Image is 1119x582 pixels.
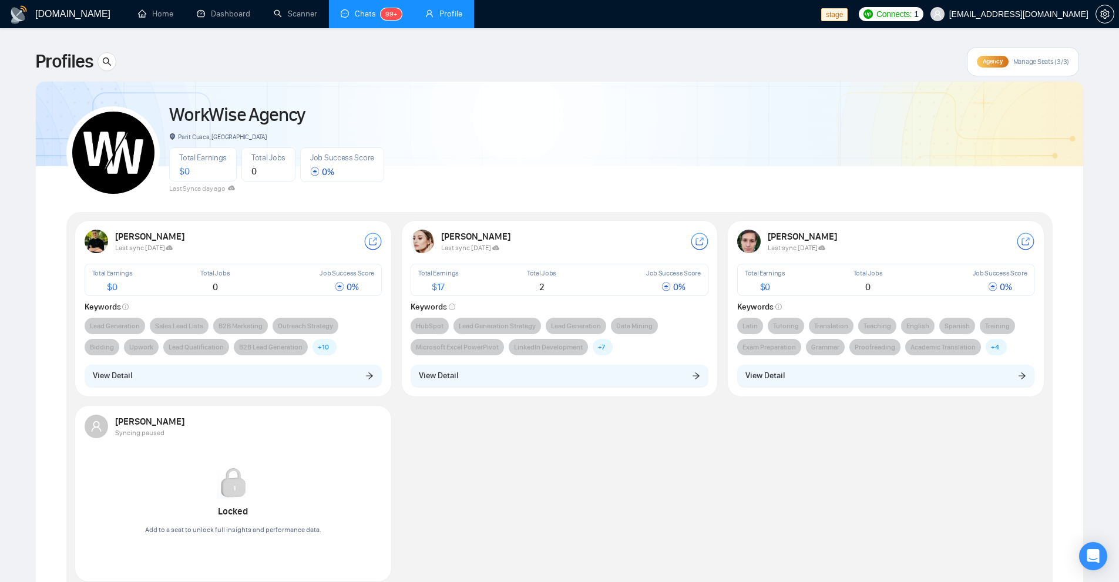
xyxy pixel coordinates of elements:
[90,320,140,332] span: Lead Generation
[742,320,758,332] span: Latin
[219,320,263,332] span: B2B Marketing
[169,133,176,140] span: environment
[122,304,129,310] span: info-circle
[169,133,267,141] span: Parit Cuaca, [GEOGRAPHIC_DATA]
[983,58,1002,65] span: Agency
[93,369,132,382] span: View Detail
[745,369,785,382] span: View Detail
[876,8,912,21] span: Connects:
[341,9,402,19] a: messageChats99+
[411,230,434,253] img: USER
[335,281,358,292] span: 0 %
[1096,9,1114,19] a: setting
[419,369,458,382] span: View Detail
[115,416,186,427] strong: [PERSON_NAME]
[98,52,116,71] button: search
[169,103,305,126] a: WorkWise Agency
[449,304,455,310] span: info-circle
[1013,57,1069,66] span: Manage Seats (3/3)
[310,153,374,163] span: Job Success Score
[914,8,919,21] span: 1
[661,281,685,292] span: 0 %
[416,320,443,332] span: HubSpot
[945,320,970,332] span: Spanish
[1079,542,1107,570] div: Open Intercom Messenger
[863,320,891,332] span: Teaching
[98,57,116,66] span: search
[855,341,895,353] span: Proofreading
[381,8,402,20] sup: 99+
[129,341,153,353] span: Upwork
[988,281,1012,292] span: 0 %
[85,302,129,312] strong: Keywords
[85,230,108,253] img: USER
[853,269,883,277] span: Total Jobs
[865,281,871,292] span: 0
[115,231,186,242] strong: [PERSON_NAME]
[310,166,334,177] span: 0 %
[200,269,230,277] span: Total Jobs
[169,341,224,353] span: Lead Qualification
[646,269,701,277] span: Job Success Score
[318,341,329,353] span: + 10
[179,166,189,177] span: $ 0
[251,153,285,163] span: Total Jobs
[107,281,117,292] span: $ 0
[411,302,455,312] strong: Keywords
[411,365,708,387] button: View Detailarrow-right
[551,320,601,332] span: Lead Generation
[425,9,434,18] span: user
[439,9,462,19] span: Profile
[737,365,1035,387] button: View Detailarrow-right
[145,526,321,534] span: Add to a seat to unlock full insights and performance data.
[155,320,203,332] span: Sales Lead Lists
[213,281,218,292] span: 0
[973,269,1027,277] span: Job Success Score
[737,230,761,253] img: USER
[539,281,545,292] span: 2
[811,341,839,353] span: Grammar
[218,506,248,517] strong: Locked
[197,9,250,19] a: dashboardDashboard
[598,341,605,353] span: + 7
[933,10,942,18] span: user
[320,269,374,277] span: Job Success Score
[527,269,556,277] span: Total Jobs
[418,269,459,277] span: Total Earnings
[441,231,512,242] strong: [PERSON_NAME]
[9,5,28,24] img: logo
[514,341,583,353] span: LinkedIn Development
[274,9,317,19] a: searchScanner
[278,320,333,332] span: Outreach Strategy
[773,320,799,332] span: Tutoring
[910,341,976,353] span: Academic Translation
[768,231,839,242] strong: [PERSON_NAME]
[1096,9,1114,19] span: setting
[459,320,536,332] span: Lead Generation Strategy
[217,466,250,499] img: Locked
[239,341,303,353] span: B2B Lead Generation
[760,281,770,292] span: $ 0
[90,341,114,353] span: Bidding
[821,8,848,21] span: stage
[737,302,782,312] strong: Keywords
[692,371,700,379] span: arrow-right
[1018,371,1026,379] span: arrow-right
[1096,5,1114,23] button: setting
[138,9,173,19] a: homeHome
[115,429,164,437] span: Syncing paused
[85,365,382,387] button: View Detailarrow-right
[906,320,929,332] span: English
[35,48,93,76] span: Profiles
[991,341,999,353] span: + 4
[115,244,173,252] span: Last sync [DATE]
[179,153,227,163] span: Total Earnings
[441,244,499,252] span: Last sync [DATE]
[775,304,782,310] span: info-circle
[432,281,445,292] span: $ 17
[90,420,102,432] span: user
[616,320,653,332] span: Data Mining
[416,341,499,353] span: Microsoft Excel PowerPivot
[742,341,796,353] span: Exam Preparation
[169,184,235,193] span: Last Sync a day ago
